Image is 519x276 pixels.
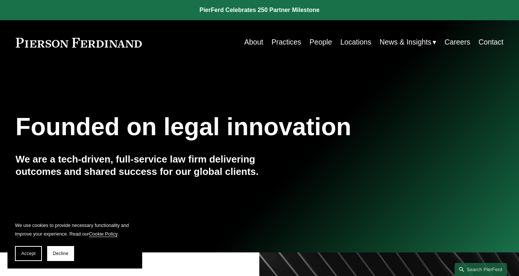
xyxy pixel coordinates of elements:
[53,251,68,256] span: Decline
[271,35,301,50] a: Practices
[47,246,74,261] button: Decline
[15,221,135,239] p: We use cookies to provide necessary functionality and improve your experience. Read our .
[16,113,422,141] h1: Founded on legal innovation
[21,251,36,256] span: Accept
[379,36,431,49] span: News & Insights
[340,35,371,50] a: Locations
[445,35,470,50] a: Careers
[16,153,260,178] h4: We are a tech-driven, full-service law firm delivering outcomes and shared success for our global...
[15,246,42,261] button: Accept
[455,263,507,276] a: Search this site
[309,35,332,50] a: People
[7,214,142,269] section: Cookie banner
[479,35,504,50] a: Contact
[379,35,436,50] a: folder dropdown
[244,35,263,50] a: About
[89,231,117,237] a: Cookie Policy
